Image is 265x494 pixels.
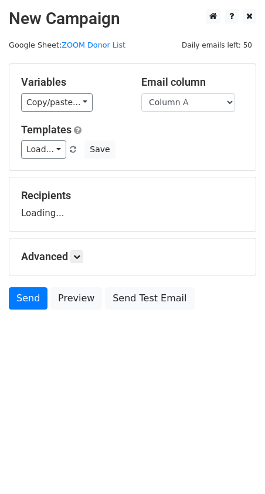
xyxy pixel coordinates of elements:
[21,140,66,159] a: Load...
[141,76,244,89] h5: Email column
[21,189,244,220] div: Loading...
[9,41,125,49] small: Google Sheet:
[50,287,102,310] a: Preview
[21,250,244,263] h5: Advanced
[21,189,244,202] h5: Recipients
[21,93,93,112] a: Copy/paste...
[9,287,47,310] a: Send
[62,41,125,49] a: ZOOM Donor List
[21,123,72,136] a: Templates
[178,41,256,49] a: Daily emails left: 50
[84,140,115,159] button: Save
[105,287,194,310] a: Send Test Email
[178,39,256,52] span: Daily emails left: 50
[21,76,124,89] h5: Variables
[9,9,256,29] h2: New Campaign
